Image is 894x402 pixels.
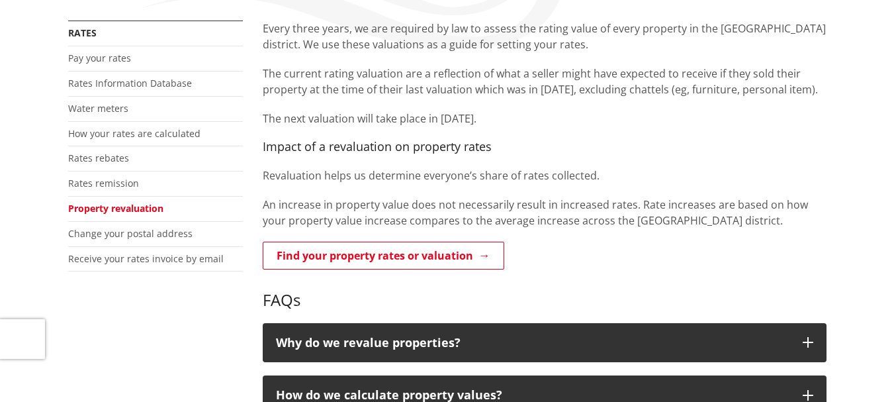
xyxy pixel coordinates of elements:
[68,202,163,215] a: Property revaluation
[68,52,131,64] a: Pay your rates
[263,323,827,363] button: Why do we revalue properties?
[68,26,97,39] a: Rates
[68,77,192,89] a: Rates Information Database
[263,197,827,228] p: An increase in property value does not necessarily result in increased rates. Rate increases are ...
[68,252,224,265] a: Receive your rates invoice by email
[263,140,827,154] h4: Impact of a revaluation on property rates
[68,227,193,240] a: Change your postal address
[68,152,129,164] a: Rates rebates
[276,389,789,402] p: How do we calculate property values?
[263,21,827,52] p: Every three years, we are required by law to assess the rating value of every property in the [GE...
[68,177,139,189] a: Rates remission
[68,127,201,140] a: How your rates are calculated
[263,111,827,126] p: The next valuation will take place in [DATE].
[263,242,504,270] a: Find your property rates or valuation
[833,346,881,394] iframe: Messenger Launcher
[68,102,128,115] a: Water meters
[263,168,827,183] p: Revaluation helps us determine everyone’s share of rates collected.
[263,66,827,97] p: The current rating valuation are a reflection of what a seller might have expected to receive if ...
[276,336,789,350] p: Why do we revalue properties?
[263,272,827,310] h3: FAQs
